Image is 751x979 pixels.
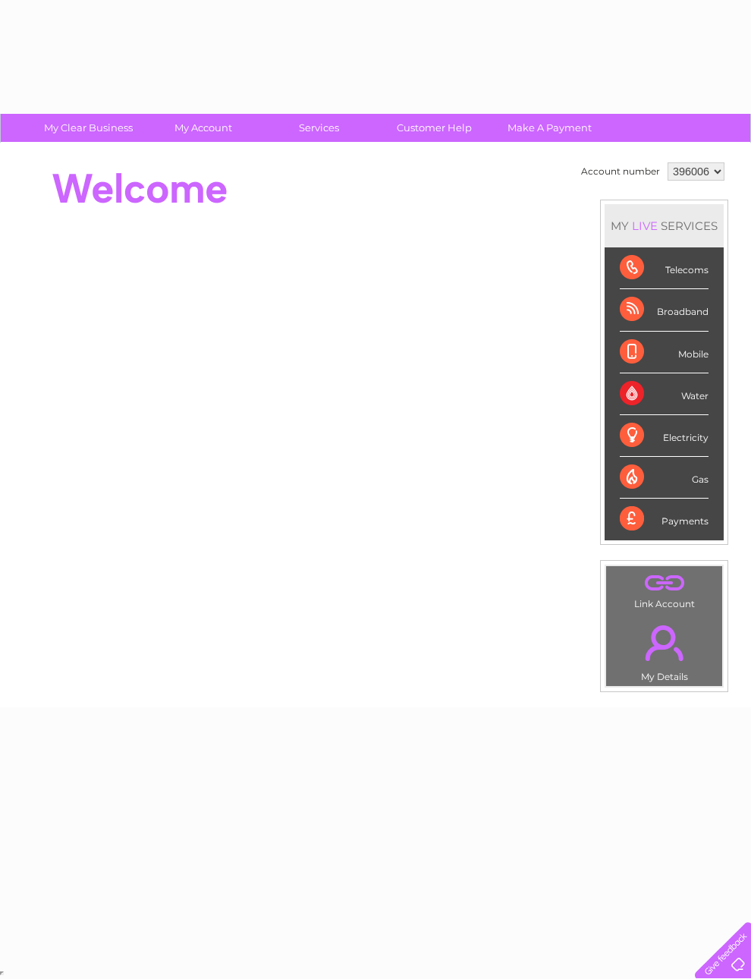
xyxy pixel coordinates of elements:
[620,415,709,457] div: Electricity
[372,114,497,142] a: Customer Help
[26,114,151,142] a: My Clear Business
[141,114,266,142] a: My Account
[620,332,709,373] div: Mobile
[605,565,723,613] td: Link Account
[610,616,718,669] a: .
[620,373,709,415] div: Water
[620,289,709,331] div: Broadband
[605,612,723,687] td: My Details
[620,247,709,289] div: Telecoms
[629,219,661,233] div: LIVE
[256,114,382,142] a: Services
[620,499,709,540] div: Payments
[620,457,709,499] div: Gas
[487,114,612,142] a: Make A Payment
[610,570,718,597] a: .
[577,159,664,184] td: Account number
[605,204,724,247] div: MY SERVICES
